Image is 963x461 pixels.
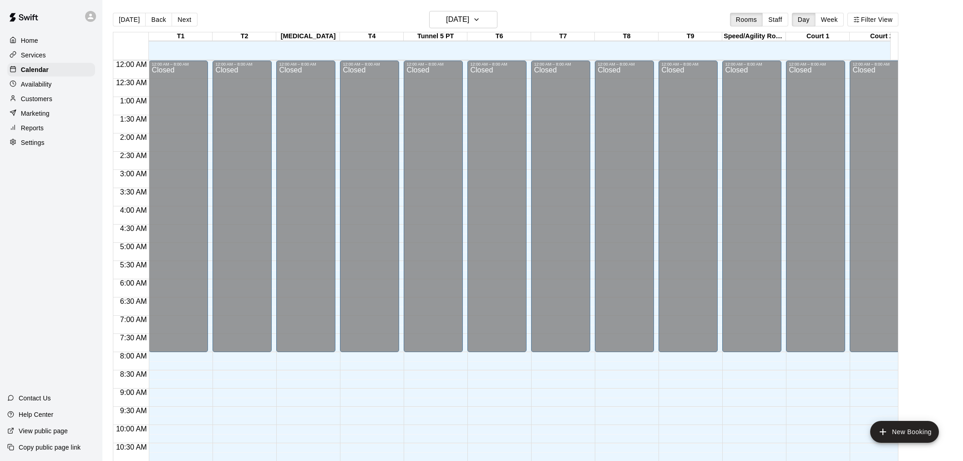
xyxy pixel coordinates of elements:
div: [MEDICAL_DATA] [276,32,340,41]
div: Closed [534,67,588,355]
span: 7:00 AM [118,316,149,323]
span: 10:30 AM [114,443,149,451]
span: 1:30 AM [118,115,149,123]
div: 12:00 AM – 8:00 AM: Closed [595,61,654,352]
span: 8:00 AM [118,352,149,360]
div: 12:00 AM – 8:00 AM: Closed [722,61,781,352]
button: Day [792,13,816,26]
div: T2 [213,32,276,41]
a: Calendar [7,63,95,77]
div: 12:00 AM – 8:00 AM [598,62,651,67]
span: 2:00 AM [118,133,149,141]
div: Closed [661,67,715,355]
p: Customers [21,94,52,103]
p: Help Center [19,410,53,419]
div: Closed [470,67,524,355]
span: 10:00 AM [114,425,149,433]
div: Closed [852,67,906,355]
button: [DATE] [113,13,146,26]
div: Closed [152,67,205,355]
div: 12:00 AM – 8:00 AM: Closed [850,61,909,352]
div: 12:00 AM – 8:00 AM [215,62,269,67]
div: Closed [343,67,396,355]
div: 12:00 AM – 8:00 AM: Closed [276,61,335,352]
div: 12:00 AM – 8:00 AM: Closed [404,61,463,352]
div: 12:00 AM – 8:00 AM: Closed [340,61,399,352]
a: Home [7,34,95,47]
div: Court 1 [786,32,850,41]
div: 12:00 AM – 8:00 AM [852,62,906,67]
span: 3:00 AM [118,170,149,178]
h6: [DATE] [446,13,469,26]
div: 12:00 AM – 8:00 AM [343,62,396,67]
p: Copy public page link [19,443,81,452]
span: 1:00 AM [118,97,149,105]
div: 12:00 AM – 8:00 AM [789,62,842,67]
a: Availability [7,77,95,91]
div: 12:00 AM – 8:00 AM: Closed [531,61,590,352]
div: T7 [531,32,595,41]
div: T4 [340,32,404,41]
span: 8:30 AM [118,370,149,378]
p: View public page [19,426,68,435]
span: 12:00 AM [114,61,149,68]
div: 12:00 AM – 8:00 AM [470,62,524,67]
a: Services [7,48,95,62]
button: Back [145,13,172,26]
button: add [870,421,939,443]
span: 6:00 AM [118,279,149,287]
p: Contact Us [19,394,51,403]
p: Calendar [21,65,49,74]
button: Next [172,13,197,26]
span: 4:00 AM [118,206,149,214]
div: 12:00 AM – 8:00 AM: Closed [467,61,527,352]
div: T1 [149,32,213,41]
p: Marketing [21,109,50,118]
p: Services [21,51,46,60]
button: Week [815,13,844,26]
p: Reports [21,123,44,133]
a: Marketing [7,107,95,120]
div: 12:00 AM – 8:00 AM: Closed [659,61,718,352]
div: 12:00 AM – 8:00 AM [152,62,205,67]
span: 2:30 AM [118,152,149,159]
div: Court 2 [850,32,913,41]
span: 6:30 AM [118,297,149,305]
span: 9:00 AM [118,389,149,396]
a: Reports [7,121,95,135]
div: Closed [725,67,779,355]
div: 12:00 AM – 8:00 AM [534,62,588,67]
div: 12:00 AM – 8:00 AM: Closed [786,61,845,352]
div: 12:00 AM – 8:00 AM [279,62,333,67]
div: Closed [598,67,651,355]
button: Filter View [847,13,898,26]
span: 12:30 AM [114,79,149,87]
span: 5:30 AM [118,261,149,269]
div: Closed [789,67,842,355]
div: Tunnel 5 PT [404,32,467,41]
div: Closed [406,67,460,355]
div: 12:00 AM – 8:00 AM [725,62,779,67]
span: 5:00 AM [118,243,149,251]
div: 12:00 AM – 8:00 AM: Closed [149,61,208,352]
div: Speed/Agility Room [722,32,786,41]
div: T9 [659,32,722,41]
div: 12:00 AM – 8:00 AM [661,62,715,67]
a: Customers [7,92,95,106]
a: Settings [7,136,95,149]
span: 4:30 AM [118,225,149,232]
p: Availability [21,80,52,89]
div: 12:00 AM – 8:00 AM: Closed [213,61,272,352]
div: T8 [595,32,659,41]
p: Home [21,36,38,45]
button: Staff [762,13,788,26]
span: 9:30 AM [118,407,149,415]
button: [DATE] [429,11,497,28]
div: 12:00 AM – 8:00 AM [406,62,460,67]
p: Settings [21,138,45,147]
